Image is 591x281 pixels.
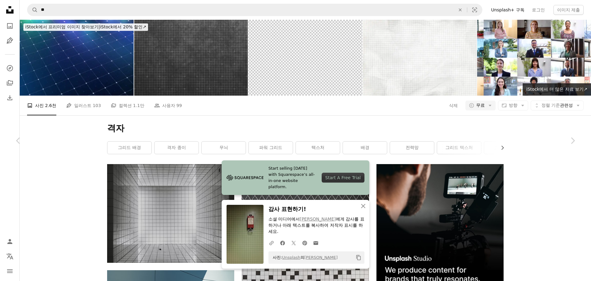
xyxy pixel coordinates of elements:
[509,103,517,108] span: 방향
[300,217,336,221] a: [PERSON_NAME]
[268,216,364,235] p: 소셜 미디어에서 에게 감사를 표하거나 아래 텍스트를 복사하여 저작자 표시를 하세요.
[498,101,528,110] button: 방향
[134,20,248,96] img: 오래 된 지저분한 청사진 배경입니다. 검은 색 건축 산업 벽지 흰색 그리드.
[27,4,38,16] button: Unsplash 검색
[4,235,16,248] a: 로그인 / 가입
[310,237,321,249] a: 이메일로 공유에 공유
[363,20,477,96] img: White Checkered Crumpled Paper Background
[497,142,504,154] button: 목록을 오른쪽으로 스크롤
[487,5,528,15] a: Unsplash+ 구독
[154,96,182,115] a: 사용자 99
[93,102,101,109] span: 103
[288,237,299,249] a: Twitter에 공유
[25,24,100,29] span: iStock에서 프리미엄 이미지 찾아보기 |
[299,237,310,249] a: Pinterest에 공유
[526,87,587,92] span: iStock에서 더 많은 자료 보기 ↗
[4,62,16,74] a: 탐색
[453,4,467,16] button: 삭제
[20,20,152,35] a: iStock에서 프리미엄 이미지 찾아보기|iStock에서 20% 할인↗
[282,255,300,260] a: Unsplash
[222,160,369,195] a: Start selling [DATE] with Squarespace’s all-in-one website platform.Start A Free Trial
[20,20,134,96] img: Abstract Geometric Grid with Glowing Dots on Gradient Background
[477,20,591,96] img: Real people
[390,142,434,154] a: 전력망
[465,101,496,110] button: 무료
[322,173,364,183] div: Start A Free Trial
[249,142,293,154] a: 파워 그리드
[270,253,338,262] span: 사진: 의
[343,142,387,154] a: 배경
[107,123,504,134] h1: 격자
[227,173,263,182] img: file-1705255347840-230a6ab5bca9image
[107,142,151,154] a: 그리드 배경
[296,142,340,154] a: 텍스처
[353,252,364,263] button: 클립보드에 복사하기
[25,24,146,29] span: iStock에서 20% 할인 ↗
[4,92,16,104] a: 다운로드 내역
[554,111,591,170] a: 다음
[133,102,144,109] span: 1.1만
[4,35,16,47] a: 일러스트
[4,20,16,32] a: 사진
[541,102,573,109] span: 관련성
[268,205,364,214] h3: 감사 표현하기!
[531,101,584,110] button: 정렬 기준관련성
[476,102,485,109] span: 무료
[541,103,560,108] span: 정렬 기준
[111,96,144,115] a: 컬렉션 1.1만
[277,237,288,249] a: Facebook에 공유
[449,101,458,110] button: 삭제
[4,265,16,277] button: 메뉴
[202,142,246,154] a: 무늬
[176,102,182,109] span: 99
[4,250,16,262] button: 언어
[27,4,482,16] form: 사이트 전체에서 이미지 찾기
[304,255,338,260] a: [PERSON_NAME]
[107,211,234,216] a: white and gray tiled room
[66,96,101,115] a: 일러스트 103
[484,142,528,154] a: 그리드 패턴
[248,20,362,96] img: 투명 한 패턴 배경입니다. 흰색과 회색 사각형. 체크 무늬 질감
[528,5,549,15] a: 로그인
[553,5,584,15] button: 이미지 제출
[4,77,16,89] a: 컬렉션
[155,142,199,154] a: 격자 종이
[523,83,591,96] a: iStock에서 더 많은 자료 보기↗
[107,164,234,263] img: white and gray tiled room
[467,4,482,16] button: 시각적 검색
[268,165,317,190] span: Start selling [DATE] with Squarespace’s all-in-one website platform.
[437,142,481,154] a: 그리드 텍스처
